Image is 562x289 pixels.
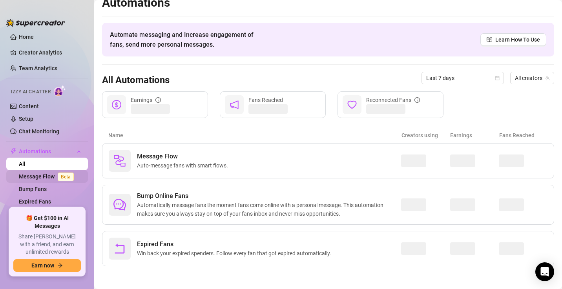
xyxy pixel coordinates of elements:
[248,97,283,103] span: Fans Reached
[102,74,170,87] h3: All Automations
[137,191,401,201] span: Bump Online Fans
[113,198,126,211] span: comment
[414,97,420,103] span: info-circle
[6,19,65,27] img: logo-BBDzfeDw.svg
[19,198,51,205] a: Expired Fans
[487,37,492,42] span: read
[57,263,63,268] span: arrow-right
[110,30,261,49] span: Automate messaging and Increase engagement of fans, send more personal messages.
[19,161,26,167] a: All
[131,96,161,104] div: Earnings
[137,161,231,170] span: Auto-message fans with smart flows.
[11,88,51,96] span: Izzy AI Chatter
[137,240,334,249] span: Expired Fans
[19,65,57,71] a: Team Analytics
[401,131,450,140] article: Creators using
[545,76,550,80] span: team
[13,259,81,272] button: Earn nowarrow-right
[108,131,401,140] article: Name
[137,152,231,161] span: Message Flow
[19,173,77,180] a: Message FlowBeta
[113,242,126,255] span: rollback
[19,46,82,59] a: Creator Analytics
[515,72,549,84] span: All creators
[347,100,357,109] span: heart
[19,145,75,158] span: Automations
[112,100,121,109] span: dollar
[535,262,554,281] div: Open Intercom Messenger
[19,186,47,192] a: Bump Fans
[19,116,33,122] a: Setup
[13,214,81,230] span: 🎁 Get $100 in AI Messages
[19,103,39,109] a: Content
[495,76,500,80] span: calendar
[495,35,540,44] span: Learn How To Use
[155,97,161,103] span: info-circle
[480,33,546,46] a: Learn How To Use
[31,262,54,269] span: Earn now
[137,249,334,258] span: Win back your expired spenders. Follow every fan that got expired automatically.
[137,201,401,218] span: Automatically message fans the moment fans come online with a personal message. This automation m...
[13,233,81,256] span: Share [PERSON_NAME] with a friend, and earn unlimited rewards
[113,154,126,167] img: svg%3e
[230,100,239,109] span: notification
[19,34,34,40] a: Home
[366,96,420,104] div: Reconnected Fans
[10,148,16,154] span: thunderbolt
[426,72,499,84] span: Last 7 days
[19,128,59,135] a: Chat Monitoring
[450,131,499,140] article: Earnings
[499,131,548,140] article: Fans Reached
[58,173,74,181] span: Beta
[54,85,66,96] img: AI Chatter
